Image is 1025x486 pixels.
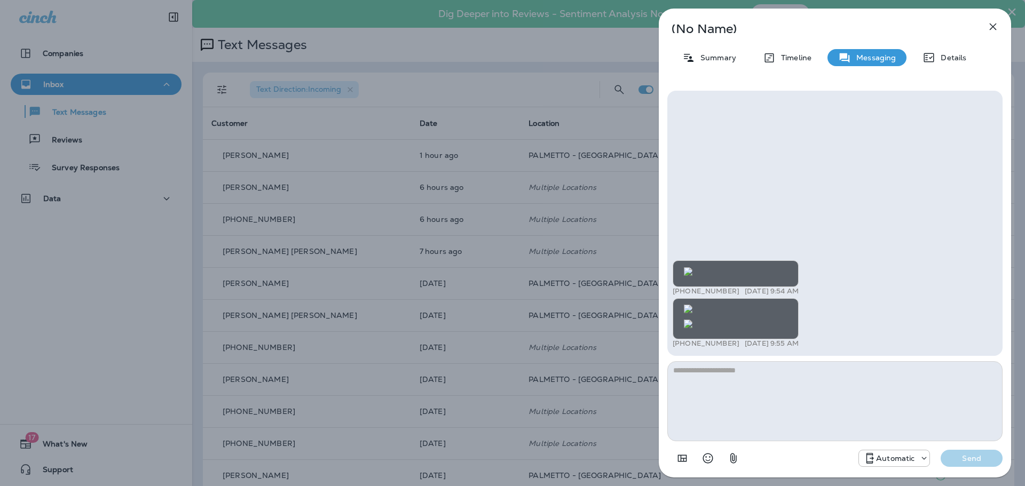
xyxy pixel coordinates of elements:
[776,53,811,62] p: Timeline
[673,287,739,296] p: [PHONE_NUMBER]
[935,53,966,62] p: Details
[745,287,799,296] p: [DATE] 9:54 AM
[684,320,692,328] img: twilio-download
[851,53,896,62] p: Messaging
[684,305,692,313] img: twilio-download
[876,454,914,463] p: Automatic
[684,267,692,276] img: twilio-download
[697,448,719,469] button: Select an emoji
[745,339,799,348] p: [DATE] 9:55 AM
[673,339,739,348] p: [PHONE_NUMBER]
[672,25,963,33] p: (No Name)
[695,53,736,62] p: Summary
[672,448,693,469] button: Add in a premade template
